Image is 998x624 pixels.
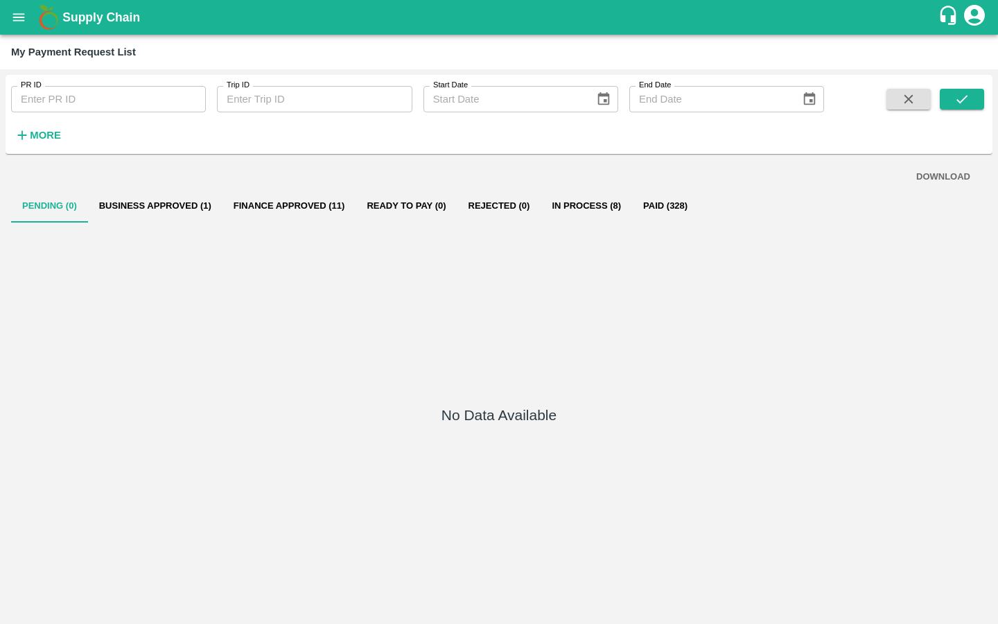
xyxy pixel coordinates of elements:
[457,189,541,223] button: Rejected (0)
[441,406,557,425] h5: No Data Available
[11,189,88,223] button: Pending (0)
[962,3,987,32] div: account of current user
[632,189,699,223] button: Paid (328)
[629,86,791,112] input: End Date
[639,80,671,91] label: End Date
[433,80,468,91] label: Start Date
[11,43,136,61] div: My Payment Request List
[222,189,356,223] button: Finance Approved (11)
[35,3,62,31] img: logo
[541,189,632,223] button: In Process (8)
[11,86,206,112] input: Enter PR ID
[911,165,976,189] button: DOWNLOAD
[62,8,938,27] a: Supply Chain
[62,10,140,24] b: Supply Chain
[30,130,61,141] strong: More
[88,189,222,223] button: Business Approved (1)
[796,86,823,112] button: Choose date
[590,86,617,112] button: Choose date
[356,189,457,223] button: Ready To Pay (0)
[227,80,249,91] label: Trip ID
[423,86,585,112] input: Start Date
[21,80,42,91] label: PR ID
[11,123,64,147] button: More
[3,1,35,33] button: open drawer
[217,86,412,112] input: Enter Trip ID
[938,5,962,30] div: customer-support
